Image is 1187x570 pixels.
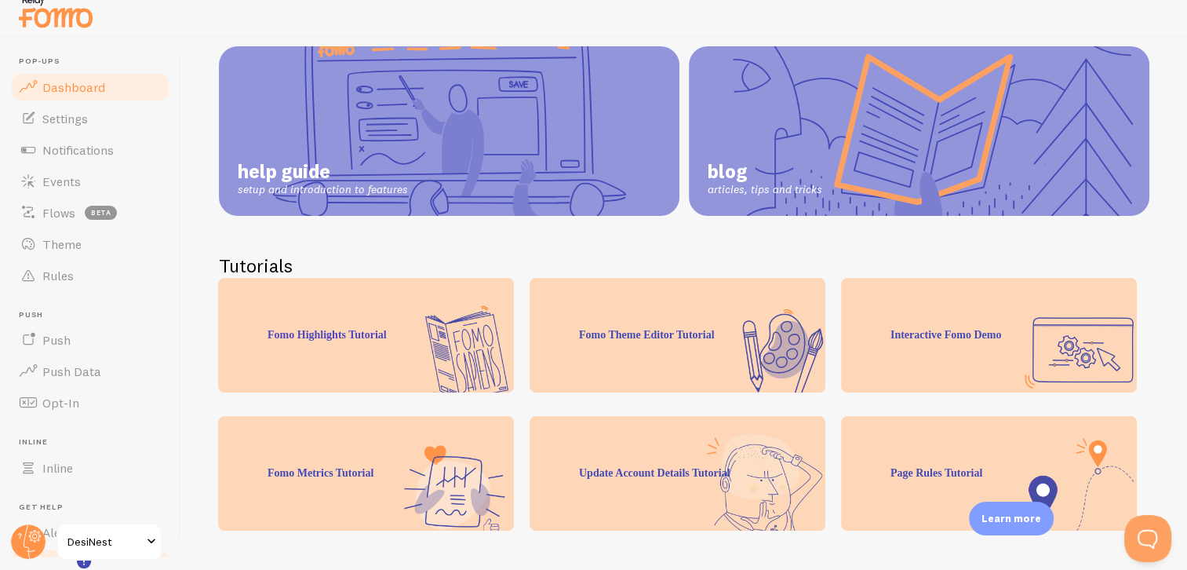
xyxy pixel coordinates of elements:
[219,254,1149,278] h2: Tutorials
[42,268,74,283] span: Rules
[218,278,514,393] div: Fomo Highlights Tutorial
[42,460,73,476] span: Inline
[841,278,1137,393] div: Interactive Fomo Demo
[42,236,82,252] span: Theme
[9,387,171,418] a: Opt-In
[42,395,79,411] span: Opt-In
[67,532,142,551] span: DesiNest
[85,206,117,220] span: beta
[530,278,825,393] div: Fomo Theme Editor Tutorial
[19,310,171,320] span: Push
[9,197,171,228] a: Flows beta
[9,260,171,291] a: Rules
[42,364,101,379] span: Push Data
[238,183,408,197] span: setup and introduction to features
[9,452,171,484] a: Inline
[981,511,1041,526] p: Learn more
[56,523,162,561] a: DesiNest
[9,134,171,166] a: Notifications
[219,46,679,216] a: help guide setup and introduction to features
[19,57,171,67] span: Pop-ups
[238,159,408,183] span: help guide
[9,356,171,387] a: Push Data
[9,228,171,260] a: Theme
[969,502,1054,535] div: Learn more
[530,416,825,531] div: Update Account Details Tutorial
[9,71,171,103] a: Dashboard
[9,324,171,356] a: Push
[42,111,88,126] span: Settings
[218,416,514,531] div: Fomo Metrics Tutorial
[77,554,91,568] svg: <p>Watch New Feature Tutorials!</p>
[9,166,171,197] a: Events
[708,183,822,197] span: articles, tips and tricks
[689,46,1149,216] a: blog articles, tips and tricks
[42,205,75,221] span: Flows
[1124,515,1171,562] iframe: Help Scout Beacon - Open
[9,103,171,134] a: Settings
[708,159,822,183] span: blog
[42,332,71,348] span: Push
[19,502,171,513] span: Get Help
[19,437,171,448] span: Inline
[9,517,171,548] a: Alerts
[42,174,81,189] span: Events
[42,142,114,158] span: Notifications
[841,416,1137,531] div: Page Rules Tutorial
[42,79,105,95] span: Dashboard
